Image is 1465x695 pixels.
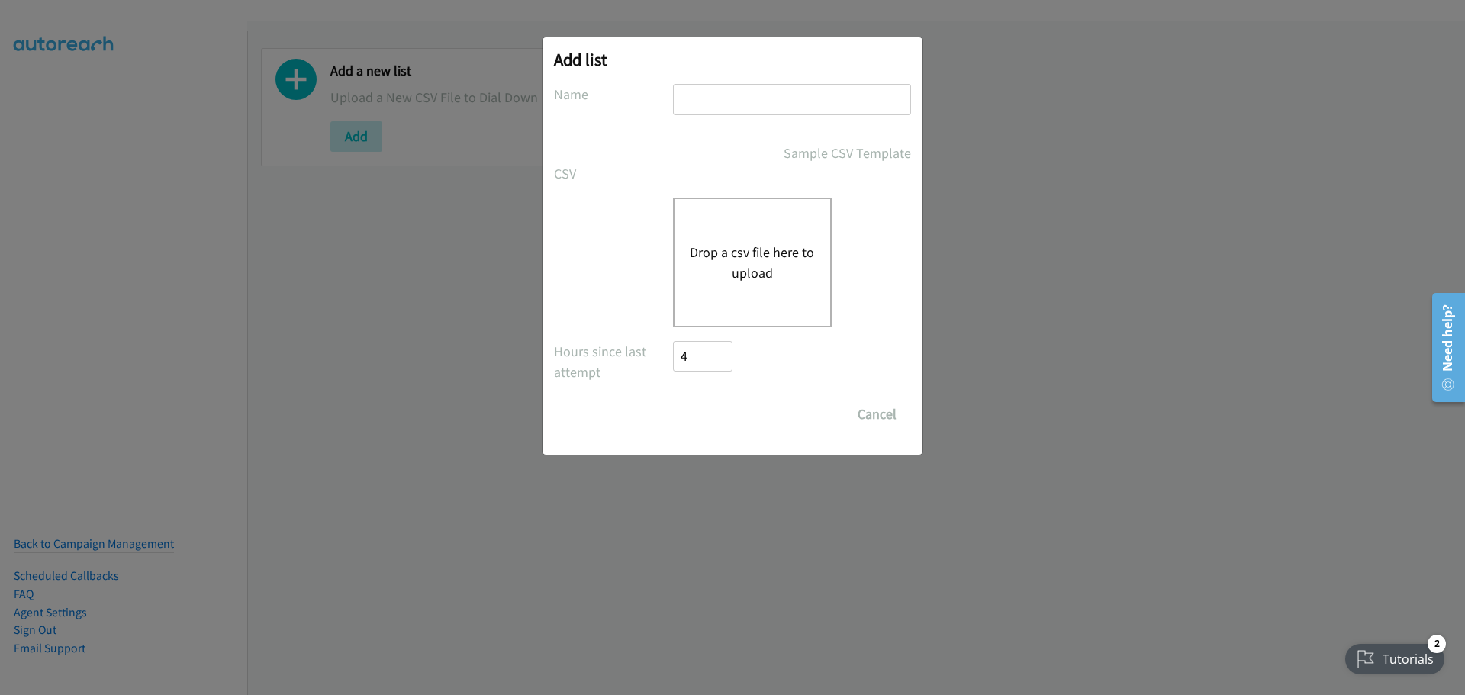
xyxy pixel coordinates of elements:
iframe: Resource Center [1421,287,1465,408]
iframe: Checklist [1336,629,1454,684]
a: Sample CSV Template [784,143,911,163]
h2: Add list [554,49,911,70]
label: Name [554,84,673,105]
button: Drop a csv file here to upload [690,242,815,283]
label: Hours since last attempt [554,341,673,382]
button: Cancel [843,399,911,430]
label: CSV [554,163,673,184]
